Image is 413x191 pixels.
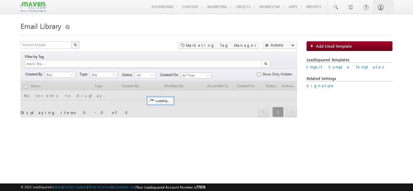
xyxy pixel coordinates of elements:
a: Acceptable Use [112,185,135,189]
label: LeadSquared Templates [307,57,392,63]
img: add_icon.png [310,44,316,48]
span: select [151,74,155,76]
a: All Time [180,72,211,78]
a: Signature [307,83,335,88]
div: Loading... [148,97,173,104]
a: Import Sample Templates [307,64,386,69]
span: Any [90,72,116,78]
label: Related Settings [307,76,392,81]
span: All [135,72,151,78]
button: Actions [262,41,297,49]
a: Show All Items [67,72,75,78]
span: Add Email Template [316,43,352,49]
span: Created By [25,72,45,77]
span: 77978 [196,185,205,189]
span: Created On [160,72,180,78]
span: Show Only Hidden [262,72,292,77]
span: Type [80,72,90,77]
span: © 2025 LeadSquared | | | | | [21,184,205,190]
img: Search [74,43,77,46]
input: Type to Search [45,72,76,78]
span: Email Library [21,21,61,31]
span: Your Leadsquared Account Number is [136,185,205,189]
input: Apply Tag... [26,61,62,66]
a: Terms of Service [88,185,112,189]
img: Search [264,62,267,65]
img: Custom Logo [21,2,46,12]
div: Marketing Tag Manager [178,41,259,49]
a: Contact Support [63,185,87,189]
a: About [54,185,62,189]
a: Any [90,72,118,78]
div: Filter by Tag [25,53,46,60]
span: Status [122,72,135,78]
span: All Time [181,73,210,78]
